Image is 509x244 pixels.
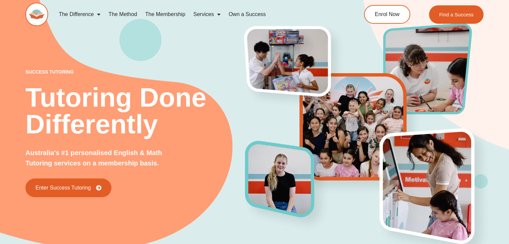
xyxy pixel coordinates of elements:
[189,7,225,22] a: Services
[55,7,338,22] nav: Menu
[225,7,270,22] a: Own a Success
[25,178,111,197] a: Enter Success Tutoring
[364,5,410,24] a: Enrol Now
[25,70,245,74] p: success tutoring
[25,148,186,168] p: Australia's #1 personalised English & Math Tutoring services on a membership basis.
[141,7,189,22] a: The Membership
[25,84,245,138] h2: Tutoring Done Differently
[375,12,400,17] span: Enrol Now
[104,7,141,22] a: The Method
[429,5,484,24] a: Find a Success
[55,7,105,22] a: The Difference
[35,185,91,191] span: Enter Success Tutoring
[439,12,474,17] span: Find a Success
